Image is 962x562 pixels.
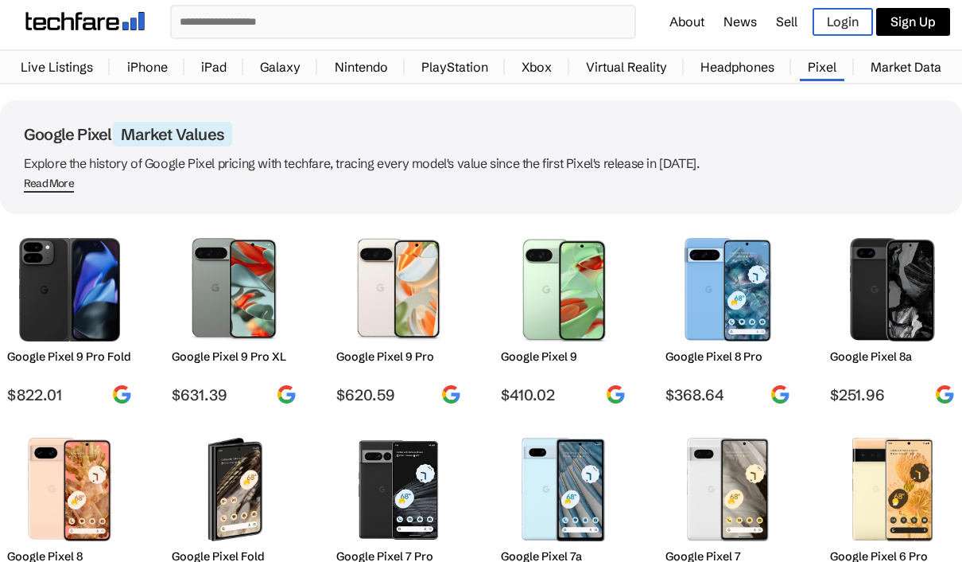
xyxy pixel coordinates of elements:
[776,14,797,29] a: Sell
[336,385,462,404] span: $620.59
[24,152,938,174] p: Explore the history of Google Pixel pricing with techfare, tracing every model's value since the ...
[823,230,962,404] a: Google Pixel 8a Google Pixel 8a $251.96 google-logo
[501,385,626,404] span: $410.02
[677,238,779,341] img: Google Pixel 8 Pro
[665,349,791,364] h2: Google Pixel 8 Pro
[842,438,944,541] img: Google Pixel 6 Pro
[863,51,949,83] a: Market Data
[113,122,232,146] span: Market Values
[669,14,704,29] a: About
[184,438,285,541] img: Google Pixel Fold
[24,177,74,190] div: Read More
[165,230,304,404] a: Google Pixel 9 Pro XL Google Pixel 9 Pro XL $631.39 google-logo
[494,230,633,404] a: Google Pixel 9 Google Pixel 9 $410.02 google-logo
[119,51,176,83] a: iPhone
[658,230,797,404] a: Google Pixel 8 Pro Google Pixel 8 Pro $368.64 google-logo
[413,51,496,83] a: PlayStation
[935,384,955,404] img: google-logo
[441,384,461,404] img: google-logo
[7,385,133,404] span: $822.01
[19,438,121,541] img: Google Pixel 8
[172,385,297,404] span: $631.39
[348,238,450,341] img: Google Pixel 9 Pro
[692,51,782,83] a: Headphones
[842,238,944,341] img: Google Pixel 8a
[876,8,950,36] a: Sign Up
[501,349,626,364] h2: Google Pixel 9
[813,8,873,36] a: Login
[514,51,560,83] a: Xbox
[800,51,844,83] a: Pixel
[830,349,956,364] h2: Google Pixel 8a
[830,385,956,404] span: $251.96
[7,349,133,364] h2: Google Pixel 9 Pro Fold
[723,14,757,29] a: News
[24,124,938,144] h1: Google Pixel
[252,51,308,83] a: Galaxy
[348,438,450,541] img: Google Pixel 7 Pro
[25,12,145,30] img: techfare logo
[513,238,615,341] img: Google Pixel 9
[277,384,297,404] img: google-logo
[578,51,675,83] a: Virtual Reality
[112,384,132,404] img: google-logo
[329,230,468,404] a: Google Pixel 9 Pro Google Pixel 9 Pro $620.59 google-logo
[665,385,791,404] span: $368.64
[606,384,626,404] img: google-logo
[336,349,462,364] h2: Google Pixel 9 Pro
[172,349,297,364] h2: Google Pixel 9 Pro XL
[184,238,285,341] img: Google Pixel 9 Pro XL
[24,177,74,193] span: Read More
[770,384,790,404] img: google-logo
[677,438,779,541] img: Google Pixel 7
[327,51,396,83] a: Nintendo
[193,51,235,83] a: iPad
[513,438,615,541] img: Google Pixel 7a
[19,238,121,341] img: Google Pixel 9 Pro
[13,51,101,83] a: Live Listings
